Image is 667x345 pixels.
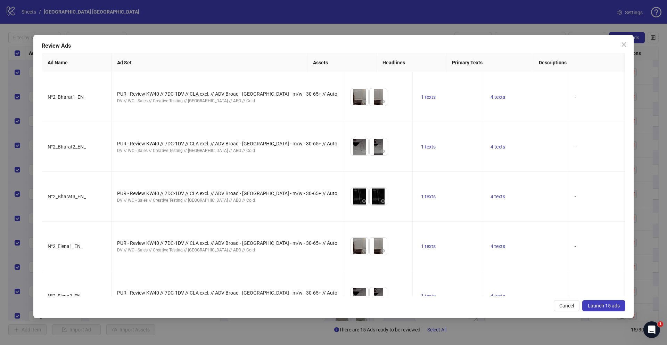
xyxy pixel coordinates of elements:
[351,287,368,305] img: Asset 1
[658,321,663,327] span: 1
[446,53,533,72] th: Primary Texts
[360,247,368,255] button: Preview
[117,147,337,154] div: DV // WC - Sales // Creative Testing // [GEOGRAPHIC_DATA] // ABO // Cold
[418,292,438,300] button: 1 texts
[351,138,368,155] img: Asset 1
[362,199,367,203] span: eye
[117,90,337,98] div: PUR - Review KW40 // 7DC-1DV // CLA excl. // ADV Broad - [GEOGRAPHIC_DATA] - m/w - 30-65+ // Auto
[575,293,576,299] span: -
[559,303,574,308] span: Cancel
[362,99,367,104] span: eye
[380,99,385,104] span: eye
[418,93,438,101] button: 1 texts
[588,303,620,308] span: Launch 15 ads
[370,238,387,255] img: Asset 2
[351,188,368,205] img: Asset 1
[117,247,337,254] div: DV // WC - Sales // Creative Testing // [GEOGRAPHIC_DATA] // ABO // Cold
[418,192,438,201] button: 1 texts
[643,321,660,338] iframe: Intercom live chat
[582,300,625,311] button: Launch 15 ads
[575,144,576,150] span: -
[379,147,387,155] button: Preview
[42,42,625,50] div: Review Ads
[351,88,368,106] img: Asset 1
[491,293,505,299] span: 4 texts
[491,194,505,199] span: 4 texts
[418,143,438,151] button: 1 texts
[48,194,86,199] span: N°2_Bharat3_EN_
[48,144,86,150] span: N°2_Bharat2_EN_
[533,53,620,72] th: Descriptions
[117,190,337,197] div: PUR - Review KW40 // 7DC-1DV // CLA excl. // ADV Broad - [GEOGRAPHIC_DATA] - m/w - 30-65+ // Auto
[362,248,367,253] span: eye
[351,238,368,255] img: Asset 1
[618,39,629,50] button: Close
[112,53,307,72] th: Ad Set
[379,97,387,106] button: Preview
[575,194,576,199] span: -
[379,247,387,255] button: Preview
[370,88,387,106] img: Asset 2
[117,98,337,104] div: DV // WC - Sales // Creative Testing // [GEOGRAPHIC_DATA] // ABO // Cold
[491,144,505,150] span: 4 texts
[117,140,337,147] div: PUR - Review KW40 // 7DC-1DV // CLA excl. // ADV Broad - [GEOGRAPHIC_DATA] - m/w - 30-65+ // Auto
[377,53,446,72] th: Headlines
[379,197,387,205] button: Preview
[491,94,505,100] span: 4 texts
[360,147,368,155] button: Preview
[421,194,436,199] span: 1 texts
[117,239,337,247] div: PUR - Review KW40 // 7DC-1DV // CLA excl. // ADV Broad - [GEOGRAPHIC_DATA] - m/w - 30-65+ // Auto
[360,97,368,106] button: Preview
[370,287,387,305] img: Asset 2
[554,300,579,311] button: Cancel
[307,53,377,72] th: Assets
[418,242,438,250] button: 1 texts
[488,292,508,300] button: 4 texts
[117,197,337,204] div: DV // WC - Sales // Creative Testing // [GEOGRAPHIC_DATA] // ABO // Cold
[360,197,368,205] button: Preview
[48,243,83,249] span: N°2_Elena1_EN_
[421,293,436,299] span: 1 texts
[380,248,385,253] span: eye
[380,149,385,154] span: eye
[488,143,508,151] button: 4 texts
[421,144,436,150] span: 1 texts
[48,94,86,100] span: N°2_Bharat1_EN_
[488,242,508,250] button: 4 texts
[421,243,436,249] span: 1 texts
[488,93,508,101] button: 4 texts
[421,94,436,100] span: 1 texts
[491,243,505,249] span: 4 texts
[370,138,387,155] img: Asset 2
[42,53,112,72] th: Ad Name
[621,42,627,47] span: close
[575,94,576,100] span: -
[380,199,385,203] span: eye
[575,243,576,249] span: -
[370,188,387,205] img: Asset 2
[362,149,367,154] span: eye
[117,289,337,297] div: PUR - Review KW40 // 7DC-1DV // CLA excl. // ADV Broad - [GEOGRAPHIC_DATA] - m/w - 30-65+ // Auto
[488,192,508,201] button: 4 texts
[48,293,83,299] span: N°2_Elena2_EN_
